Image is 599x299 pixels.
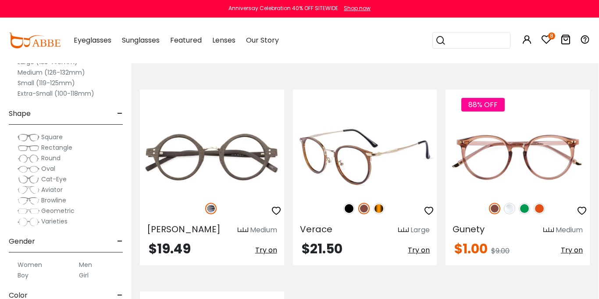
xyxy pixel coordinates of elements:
span: Try on [561,245,583,255]
span: Varieties [41,217,68,226]
div: Anniversay Celebration 40% OFF SITEWIDE [228,4,338,12]
span: $21.50 [302,239,342,258]
img: Round.png [18,154,39,163]
img: Striped Piggott - Acetate ,Universal Bridge Fit [140,121,284,193]
span: Gender [9,231,35,252]
label: Medium (126-132mm) [18,67,85,78]
img: Brown Verace - Metal,TR ,Adjust Nose Pads [293,121,437,193]
span: $1.00 [454,239,488,258]
img: Tortoise [373,203,385,214]
img: Geometric.png [18,207,39,216]
span: Rectangle [41,143,72,152]
button: Try on [255,242,277,258]
img: size ruler [543,227,554,234]
i: 8 [548,32,555,40]
span: Lenses [212,35,235,45]
span: Oval [41,164,55,173]
img: Clear [504,203,515,214]
img: abbeglasses.com [9,32,61,48]
img: Square.png [18,133,39,142]
img: Varieties.png [18,217,39,227]
button: Try on [561,242,583,258]
a: 8 [541,36,552,46]
span: $9.00 [491,246,510,256]
span: - [117,103,123,124]
img: size ruler [238,227,248,234]
div: Large [410,225,430,235]
span: Round [41,154,61,162]
span: Square [41,133,63,141]
div: Medium [556,225,583,235]
img: Orange [534,203,545,214]
img: size ruler [398,227,409,234]
span: Geometric [41,206,75,215]
img: Green [519,203,530,214]
div: Shop now [344,4,371,12]
img: Oval.png [18,165,39,173]
img: Rectangle.png [18,144,39,152]
span: Eyeglasses [74,35,111,45]
span: Our Story [246,35,279,45]
div: Medium [250,225,277,235]
span: Aviator [41,185,63,194]
img: Brown [358,203,370,214]
span: Shape [9,103,31,124]
img: Black [343,203,355,214]
label: Small (119-125mm) [18,78,75,88]
button: Try on [408,242,430,258]
img: Brown [489,203,500,214]
label: Boy [18,270,29,281]
label: Women [18,259,42,270]
span: Gunety [453,223,485,235]
label: Extra-Small (100-118mm) [18,88,94,99]
span: Try on [255,245,277,255]
span: 88% OFF [461,98,505,112]
label: Men [79,259,92,270]
span: - [117,231,123,252]
span: Featured [170,35,202,45]
a: Shop now [339,4,371,12]
span: Sunglasses [122,35,160,45]
img: Brown Gunety - Plastic ,Universal Bridge Fit [446,121,590,193]
span: Cat-Eye [41,175,67,184]
img: Aviator.png [18,186,39,195]
img: Striped [205,203,217,214]
span: [PERSON_NAME] [147,223,221,235]
span: Browline [41,196,66,205]
img: Browline.png [18,196,39,205]
span: Verace [300,223,332,235]
label: Girl [79,270,89,281]
span: Try on [408,245,430,255]
span: $19.49 [149,239,191,258]
img: Cat-Eye.png [18,175,39,184]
